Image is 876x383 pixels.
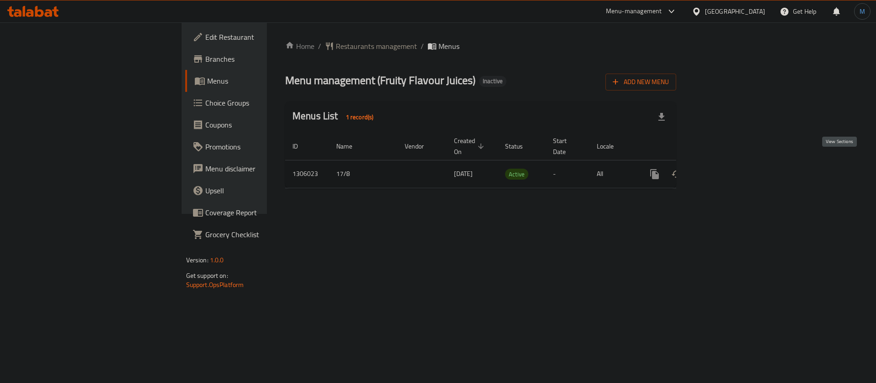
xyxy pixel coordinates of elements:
[207,75,321,86] span: Menus
[336,141,364,152] span: Name
[185,202,328,223] a: Coverage Report
[860,6,865,16] span: M
[589,160,636,188] td: All
[185,70,328,92] a: Menus
[479,76,506,87] div: Inactive
[546,160,589,188] td: -
[505,141,535,152] span: Status
[606,6,662,17] div: Menu-management
[329,160,397,188] td: 17/8
[205,163,321,174] span: Menu disclaimer
[454,135,487,157] span: Created On
[405,141,436,152] span: Vendor
[340,113,379,122] span: 1 record(s)
[597,141,626,152] span: Locale
[325,41,417,52] a: Restaurants management
[438,41,459,52] span: Menus
[205,32,321,43] span: Edit Restaurant
[705,6,765,16] div: [GEOGRAPHIC_DATA]
[421,41,424,52] li: /
[185,114,328,136] a: Coupons
[186,279,244,291] a: Support.OpsPlatform
[340,110,379,124] div: Total records count
[636,133,739,160] th: Actions
[205,119,321,130] span: Coupons
[553,135,579,157] span: Start Date
[666,163,688,185] button: Change Status
[205,53,321,64] span: Branches
[205,229,321,240] span: Grocery Checklist
[285,133,739,188] table: enhanced table
[185,180,328,202] a: Upsell
[613,76,669,88] span: Add New Menu
[205,185,321,196] span: Upsell
[185,26,328,48] a: Edit Restaurant
[185,92,328,114] a: Choice Groups
[651,106,673,128] div: Export file
[185,136,328,158] a: Promotions
[505,169,528,180] div: Active
[336,41,417,52] span: Restaurants management
[505,169,528,180] span: Active
[210,254,224,266] span: 1.0.0
[186,270,228,282] span: Get support on:
[205,207,321,218] span: Coverage Report
[454,168,473,180] span: [DATE]
[285,70,475,90] span: Menu management ( Fruity Flavour Juices )
[185,223,328,245] a: Grocery Checklist
[292,141,310,152] span: ID
[605,74,676,90] button: Add New Menu
[292,109,379,124] h2: Menus List
[285,41,676,52] nav: breadcrumb
[185,158,328,180] a: Menu disclaimer
[205,141,321,152] span: Promotions
[185,48,328,70] a: Branches
[479,77,506,85] span: Inactive
[644,163,666,185] button: more
[186,254,209,266] span: Version:
[205,97,321,108] span: Choice Groups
